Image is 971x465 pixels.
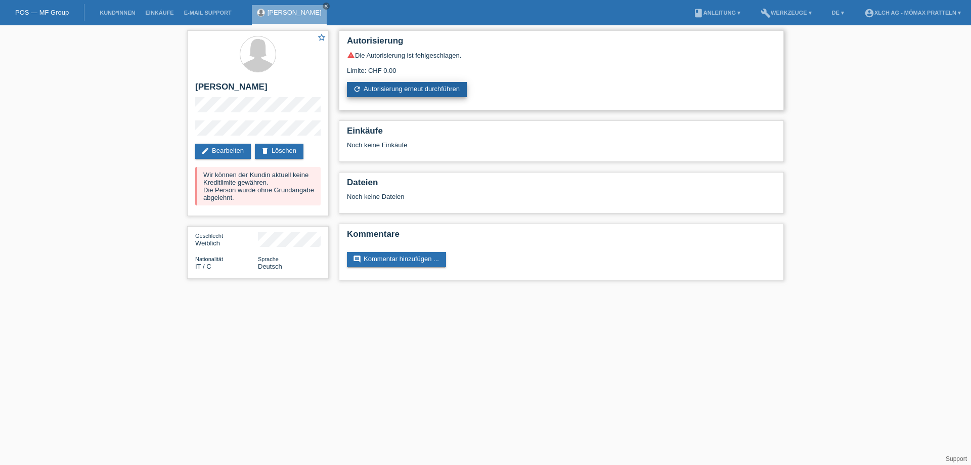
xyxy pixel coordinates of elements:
a: Support [946,455,967,462]
a: close [323,3,330,10]
a: buildWerkzeuge ▾ [756,10,817,16]
i: delete [261,147,269,155]
a: DE ▾ [827,10,849,16]
span: Sprache [258,256,279,262]
a: account_circleXLCH AG - Mömax Pratteln ▾ [859,10,966,16]
i: build [761,8,771,18]
a: editBearbeiten [195,144,251,159]
h2: Autorisierung [347,36,776,51]
a: POS — MF Group [15,9,69,16]
a: refreshAutorisierung erneut durchführen [347,82,467,97]
a: Kund*innen [95,10,140,16]
h2: Kommentare [347,229,776,244]
i: account_circle [864,8,874,18]
span: Nationalität [195,256,223,262]
i: refresh [353,85,361,93]
i: edit [201,147,209,155]
div: Noch keine Dateien [347,193,656,200]
i: warning [347,51,355,59]
a: deleteLöschen [255,144,303,159]
div: Wir können der Kundin aktuell keine Kreditlimite gewähren. Die Person wurde ohne Grundangabe abge... [195,167,321,205]
h2: Dateien [347,178,776,193]
a: Einkäufe [140,10,179,16]
a: [PERSON_NAME] [268,9,322,16]
h2: [PERSON_NAME] [195,82,321,97]
div: Limite: CHF 0.00 [347,59,776,74]
i: close [324,4,329,9]
span: Geschlecht [195,233,223,239]
div: Weiblich [195,232,258,247]
span: Italien / C / 31.08.1987 [195,263,211,270]
div: Die Autorisierung ist fehlgeschlagen. [347,51,776,59]
a: E-Mail Support [179,10,237,16]
span: Deutsch [258,263,282,270]
i: star_border [317,33,326,42]
i: book [693,8,703,18]
a: star_border [317,33,326,44]
i: comment [353,255,361,263]
div: Noch keine Einkäufe [347,141,776,156]
a: bookAnleitung ▾ [688,10,745,16]
a: commentKommentar hinzufügen ... [347,252,446,267]
h2: Einkäufe [347,126,776,141]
